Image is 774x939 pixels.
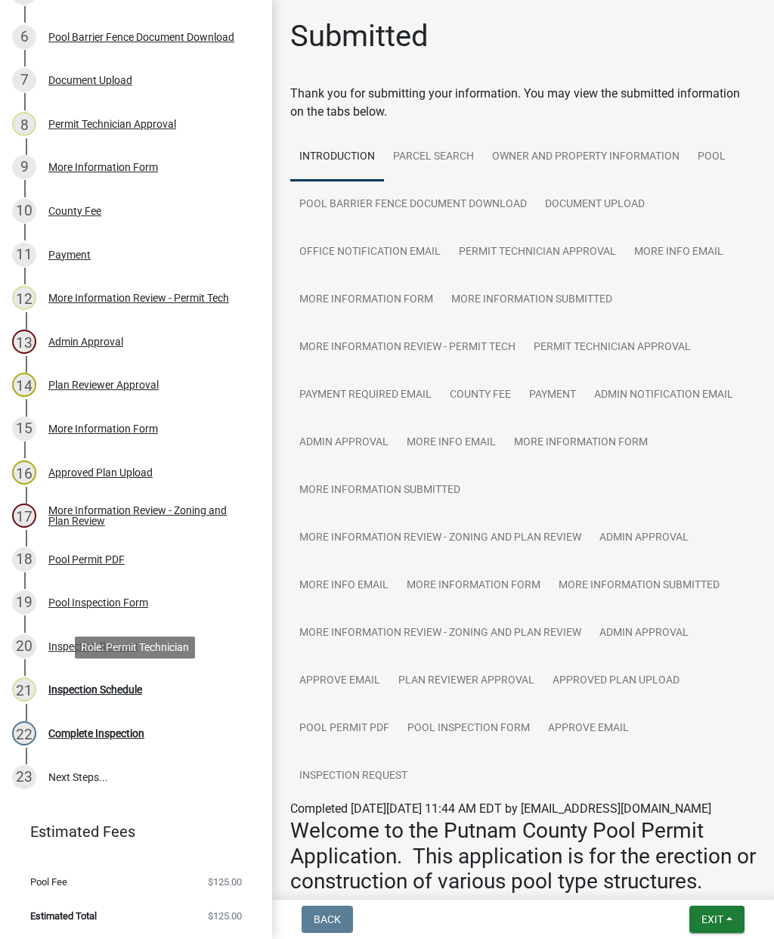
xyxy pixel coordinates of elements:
a: More Information Review - Zoning and Plan Review [290,609,590,658]
a: Permit Technician Approval [525,324,700,372]
span: Completed [DATE][DATE] 11:44 AM EDT by [EMAIL_ADDRESS][DOMAIN_NAME] [290,801,711,816]
span: $125.00 [208,911,242,921]
a: More Information Form [505,419,657,467]
a: More Info Email [290,562,398,610]
a: Admin Approval [290,419,398,467]
a: More Information Submitted [550,562,729,610]
a: More Information Form [398,562,550,610]
div: More Information Form [48,162,158,172]
div: 13 [12,330,36,354]
div: 18 [12,547,36,572]
span: Exit [701,913,723,925]
div: 9 [12,155,36,179]
a: Approve Email [539,705,638,753]
div: Permit Technician Approval [48,119,176,129]
button: Back [302,906,353,933]
div: 19 [12,590,36,615]
div: 7 [12,68,36,92]
a: Permit Technician Approval [450,228,625,277]
div: 12 [12,286,36,310]
div: 22 [12,721,36,745]
a: Office Notification Email [290,228,450,277]
div: More Information Review - Permit Tech [48,293,229,303]
span: Estimated Total [30,911,97,921]
a: Pool Barrier Fence Document Download [290,181,536,229]
a: Document Upload [536,181,654,229]
div: County Fee [48,206,101,216]
div: Pool Inspection Form [48,597,148,608]
a: More Information Review - Zoning and Plan Review [290,514,590,562]
span: Back [314,913,341,925]
a: Admin Approval [590,609,698,658]
a: Admin Approval [590,514,698,562]
a: Estimated Fees [12,817,248,847]
div: Complete Inspection [48,728,144,739]
a: Parcel search [384,133,483,181]
div: 6 [12,25,36,49]
div: 20 [12,634,36,659]
div: Plan Reviewer Approval [48,380,159,390]
div: More Information Review - Zoning and Plan Review [48,505,248,526]
a: Approved Plan Upload [543,657,689,705]
div: Document Upload [48,75,132,85]
a: Pool [689,133,735,181]
div: Approved Plan Upload [48,467,153,478]
span: Pool Fee [30,877,67,887]
a: More Info Email [398,419,505,467]
div: Pool Barrier Fence Document Download [48,32,234,42]
a: Owner and Property Information [483,133,689,181]
div: 8 [12,112,36,136]
div: 17 [12,504,36,528]
div: Thank you for submitting your information. You may view the submitted information on the tabs below. [290,85,756,121]
a: Payment [520,371,585,420]
div: Inspection Schedule [48,684,142,695]
a: Pool Permit PDF [290,705,398,753]
a: Introduction [290,133,384,181]
div: 21 [12,677,36,702]
h1: Submitted [290,18,429,54]
a: Payment Required Email [290,371,441,420]
a: County Fee [441,371,520,420]
div: Payment [48,249,91,260]
a: Pool Inspection Form [398,705,539,753]
a: More Information Review - Permit Tech [290,324,525,372]
a: More Info Email [625,228,732,277]
a: Admin Notification Email [585,371,742,420]
a: More Information Submitted [290,466,469,515]
div: Pool Permit PDF [48,554,125,565]
div: 10 [12,199,36,223]
a: More Information Form [290,276,442,324]
a: Inspection Request [290,752,416,801]
div: 11 [12,243,36,267]
div: Admin Approval [48,336,123,347]
a: More Information Submitted [442,276,621,324]
a: Approve Email [290,657,389,705]
button: Exit [689,906,745,933]
div: Role: Permit Technician [75,637,195,659]
span: $125.00 [208,877,242,887]
div: 14 [12,373,36,397]
a: Plan Reviewer Approval [389,657,543,705]
div: 15 [12,417,36,441]
div: 23 [12,765,36,789]
div: More Information Form [48,423,158,434]
div: Inspection Request [48,641,138,652]
div: 16 [12,460,36,485]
